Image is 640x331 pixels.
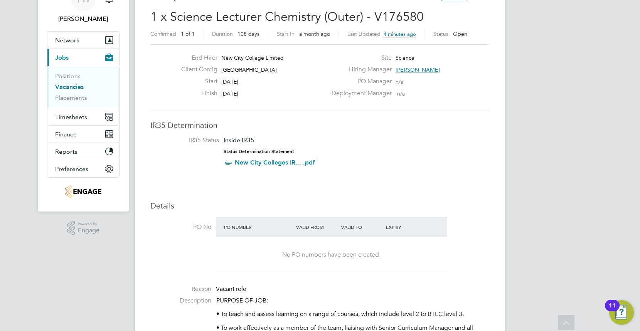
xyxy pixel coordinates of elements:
span: Tamsin Wisken [47,14,120,24]
h3: IR35 Determination [150,120,490,130]
div: Expiry [384,220,429,234]
label: Start In [277,30,295,37]
a: Go to home page [47,185,120,198]
label: Status [433,30,448,37]
a: Powered byEngage [67,221,100,235]
span: Engage [78,227,99,234]
button: Reports [47,143,119,160]
span: Network [55,37,79,44]
span: 1 x Science Lecturer Chemistry (Outer) - V176580 [150,9,424,24]
label: Description [150,297,211,305]
strong: Status Determination Statement [224,149,294,154]
span: Open [453,30,467,37]
label: Site [327,54,392,62]
p: • To teach and assess learning on a range of courses, which include level 2 to BTEC level 3. [216,310,490,318]
label: Start [175,77,217,86]
label: End Hirer [175,54,217,62]
a: Positions [55,72,81,80]
label: Confirmed [150,30,176,37]
button: Jobs [47,49,119,66]
div: PO Number [222,220,294,234]
label: Duration [212,30,233,37]
h3: Details [150,201,490,211]
div: No PO numbers have been created. [224,251,440,259]
img: jambo-logo-retina.png [65,185,101,198]
label: Hiring Manager [327,66,392,74]
label: Client Config [175,66,217,74]
span: [DATE] [221,90,238,97]
a: Vacancies [55,83,84,91]
span: [DATE] [221,78,238,85]
span: Science [396,54,414,61]
label: Reason [150,285,211,293]
span: Powered by [78,221,99,227]
div: Valid To [339,220,384,234]
span: n/a [396,78,403,85]
span: 1 of 1 [181,30,195,37]
span: Reports [55,148,77,155]
label: Last Updated [347,30,381,37]
span: New City College Limited [221,54,284,61]
span: Inside IR35 [224,136,254,144]
a: Placements [55,94,87,101]
span: Preferences [55,165,88,173]
button: Network [47,32,119,49]
button: Timesheets [47,108,119,125]
label: Finish [175,89,217,97]
a: New City Colleges IR... .pdf [235,159,315,166]
span: n/a [397,90,405,97]
button: Preferences [47,160,119,177]
div: 11 [609,306,616,316]
span: Finance [55,131,77,138]
span: a month ago [299,30,330,37]
label: PO Manager [327,77,392,86]
span: 4 minutes ago [384,31,416,37]
span: Jobs [55,54,69,61]
button: Finance [47,126,119,143]
span: Vacant role [216,285,246,293]
div: Valid From [294,220,339,234]
label: Deployment Manager [327,89,392,97]
span: Timesheets [55,113,87,121]
span: 108 days [237,30,259,37]
p: PURPOSE OF JOB: [216,297,490,305]
div: Jobs [47,66,119,108]
label: PO No [150,223,211,231]
label: IR35 Status [158,136,219,144]
span: [GEOGRAPHIC_DATA] [221,66,277,73]
button: Open Resource Center, 11 new notifications [609,300,634,325]
span: [PERSON_NAME] [396,66,440,73]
